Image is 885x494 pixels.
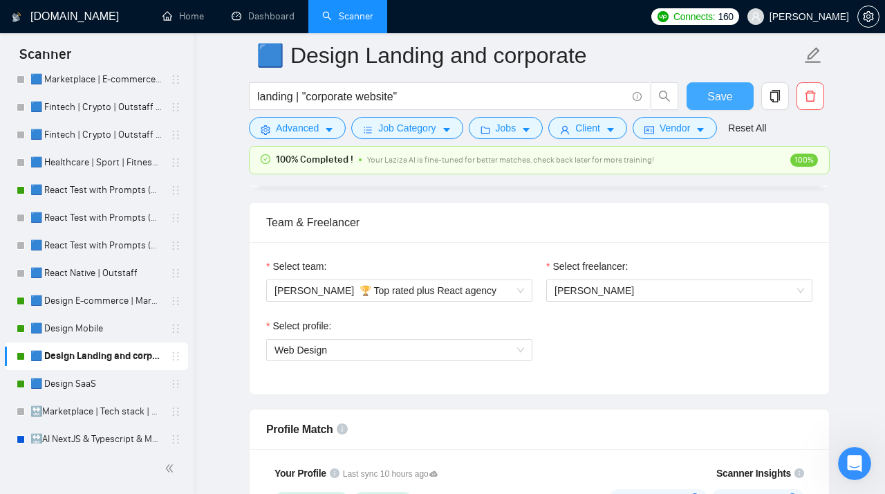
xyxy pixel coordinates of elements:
[274,468,326,479] span: Your Profile
[30,259,162,287] a: 🟦 React Native | Outstaff
[606,125,615,135] span: caret-down
[481,125,490,135] span: folder
[257,38,801,73] input: Scanner name...
[658,11,669,22] img: upwork-logo.png
[728,120,766,136] a: Reset All
[30,315,162,342] a: 🟦 Design Mobile
[30,176,162,204] a: 🟦 React Test with Prompts (Max)
[718,9,733,24] span: 160
[30,149,162,176] a: 🟦 Healthcare | Sport | Fitness | Outstaff
[858,11,879,22] span: setting
[651,82,678,110] button: search
[266,423,333,435] span: Profile Match
[575,120,600,136] span: Client
[687,82,754,110] button: Save
[8,44,82,73] span: Scanner
[496,120,516,136] span: Jobs
[274,280,524,301] span: Stubbs 🏆 Top rated plus React agency
[30,398,162,426] a: 🔛Marketplace | Tech stack | Outstaff
[804,46,822,64] span: edit
[660,120,690,136] span: Vendor
[838,447,871,480] iframe: Intercom live chat
[324,125,334,135] span: caret-down
[170,102,181,113] span: holder
[170,268,181,279] span: holder
[696,125,705,135] span: caret-down
[469,117,543,139] button: folderJobscaret-down
[232,10,295,22] a: dashboardDashboard
[165,461,178,475] span: double-left
[30,66,162,93] a: 🟦 Marketplace | E-commerce | Outstaff
[12,6,21,28] img: logo
[673,9,715,24] span: Connects:
[555,285,634,296] span: [PERSON_NAME]
[857,11,879,22] a: setting
[644,125,654,135] span: idcard
[857,6,879,28] button: setting
[272,318,331,333] span: Select profile:
[170,378,181,390] span: holder
[276,120,319,136] span: Advanced
[442,125,451,135] span: caret-down
[546,259,628,274] label: Select freelancer:
[170,185,181,196] span: holder
[261,125,270,135] span: setting
[274,345,327,356] span: Web Design
[170,295,181,307] span: holder
[249,117,346,139] button: settingAdvancedcaret-down
[343,468,438,481] span: Last sync 10 hours ago
[521,125,531,135] span: caret-down
[363,125,373,135] span: bars
[633,117,717,139] button: idcardVendorcaret-down
[170,434,181,445] span: holder
[337,423,348,434] span: info-circle
[794,468,804,478] span: info-circle
[170,323,181,334] span: holder
[762,90,788,102] span: copy
[797,90,823,102] span: delete
[170,240,181,251] span: holder
[560,125,570,135] span: user
[276,152,353,167] span: 100% Completed !
[170,406,181,417] span: holder
[707,88,732,105] span: Save
[761,82,789,110] button: copy
[751,12,761,21] span: user
[170,351,181,362] span: holder
[162,10,204,22] a: homeHome
[30,342,162,370] a: 🟦 Design Landing and corporate
[30,370,162,398] a: 🟦 Design SaaS
[257,88,626,105] input: Search Freelance Jobs...
[378,120,436,136] span: Job Category
[716,468,791,478] span: Scanner Insights
[30,93,162,121] a: 🟦 Fintech | Crypto | Outstaff (Max - High Rates)
[30,232,162,259] a: 🟦 React Test with Prompts (Mid Rates)
[30,204,162,232] a: 🟦 React Test with Prompts (High)
[261,154,270,164] span: check-circle
[330,468,339,478] span: info-circle
[796,82,824,110] button: delete
[548,117,627,139] button: userClientcaret-down
[322,10,373,22] a: searchScanner
[170,74,181,85] span: holder
[170,157,181,168] span: holder
[30,121,162,149] a: 🟦 Fintech | Crypto | Outstaff (Mid Rates)
[266,203,812,242] div: Team & Freelancer
[266,259,326,274] label: Select team:
[651,90,678,102] span: search
[367,155,654,165] span: Your Laziza AI is fine-tuned for better matches, check back later for more training!
[30,426,162,453] a: 🔛AI NextJS & Typescript & MUI & Tailwind | Outstaff
[30,287,162,315] a: 🟦 Design E-commerce | Marketplace
[790,154,818,167] span: 100%
[633,92,642,101] span: info-circle
[351,117,463,139] button: barsJob Categorycaret-down
[170,212,181,223] span: holder
[170,129,181,140] span: holder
